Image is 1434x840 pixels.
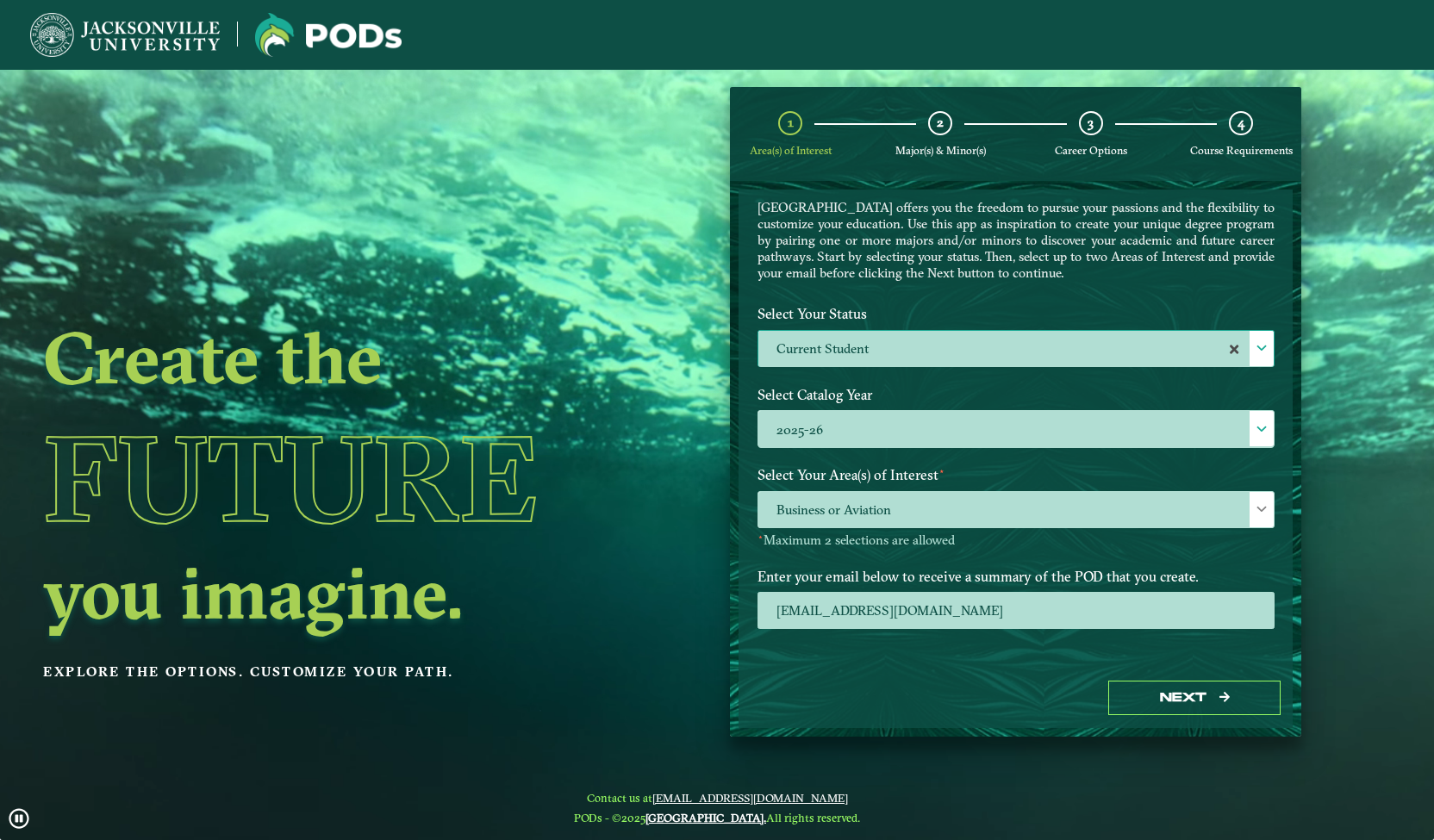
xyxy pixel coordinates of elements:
h2: Create the [43,321,602,394]
label: Select Your Status [745,298,1287,330]
button: Next [1108,681,1281,716]
span: Area(s) of Interest [750,144,832,157]
label: Enter your email below to receive a summary of the POD that you create. [745,561,1287,593]
h1: Future [43,400,602,557]
span: Course Requirements [1190,144,1293,157]
h2: you imagine. [43,557,602,629]
p: Explore the options. Customize your path. [43,659,602,685]
a: [EMAIL_ADDRESS][DOMAIN_NAME] [652,791,848,805]
sup: ⋆ [938,464,945,477]
span: Business or Aviation [758,492,1274,529]
img: Jacksonville University logo [255,13,402,57]
p: Maximum 2 selections are allowed [758,532,1275,549]
span: Career Options [1055,144,1127,157]
p: [GEOGRAPHIC_DATA] offers you the freedom to pursue your passions and the flexibility to customize... [758,199,1275,281]
label: Current Student [758,331,1274,368]
label: 2025-26 [758,411,1274,448]
input: Enter your email [758,592,1275,629]
img: Jacksonville University logo [30,13,220,57]
label: Select Catalog Year [745,379,1287,411]
span: 3 [1088,115,1094,131]
span: Major(s) & Minor(s) [895,144,986,157]
a: [GEOGRAPHIC_DATA]. [645,811,766,824]
span: 2 [937,115,944,131]
label: Select Your Area(s) of Interest [745,459,1287,491]
span: 4 [1238,115,1244,131]
span: 1 [788,115,794,131]
span: PODs - ©2025 All rights reserved. [574,811,860,824]
span: Contact us at [574,791,860,805]
sup: ⋆ [758,531,764,543]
